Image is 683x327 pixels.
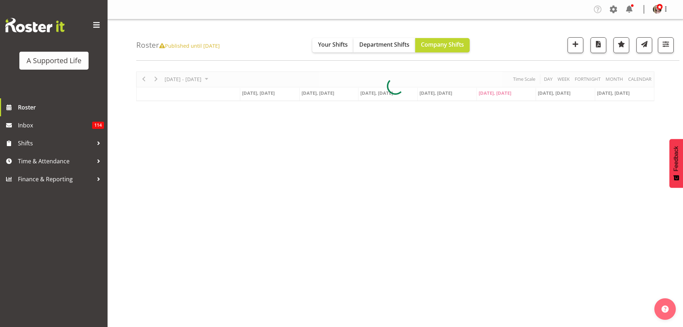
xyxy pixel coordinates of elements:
[27,55,81,66] div: A Supported Life
[658,37,674,53] button: Filter Shifts
[636,37,652,53] button: Send a list of all shifts for the selected filtered period to all rostered employees.
[669,139,683,188] button: Feedback - Show survey
[421,41,464,48] span: Company Shifts
[354,38,415,52] button: Department Shifts
[18,102,104,113] span: Roster
[415,38,470,52] button: Company Shifts
[92,122,104,129] span: 114
[18,120,92,131] span: Inbox
[136,41,220,49] h4: Roster
[653,5,661,14] img: lisa-brown-bayliss21db486c786bd7d3a44459f1d2b6f937.png
[5,18,65,32] img: Rosterit website logo
[18,174,93,184] span: Finance & Reporting
[312,38,354,52] button: Your Shifts
[568,37,583,53] button: Add a new shift
[18,156,93,167] span: Time & Attendance
[673,146,679,171] span: Feedback
[18,138,93,149] span: Shifts
[159,42,220,49] span: Published until [DATE]
[590,37,606,53] button: Download a PDF of the roster according to the set date range.
[359,41,409,48] span: Department Shifts
[318,41,348,48] span: Your Shifts
[661,305,669,313] img: help-xxl-2.png
[613,37,629,53] button: Highlight an important date within the roster.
